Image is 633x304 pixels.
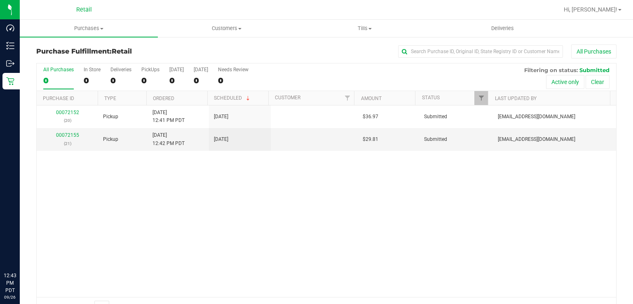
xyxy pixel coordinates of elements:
[8,238,33,263] iframe: Resource center
[6,24,14,32] inline-svg: Dashboard
[43,96,74,101] a: Purchase ID
[112,47,132,55] span: Retail
[158,20,296,37] a: Customers
[104,96,116,101] a: Type
[586,75,610,89] button: Clear
[218,67,249,72] div: Needs Review
[158,25,295,32] span: Customers
[4,272,16,294] p: 12:43 PM PDT
[218,76,249,85] div: 0
[20,25,158,32] span: Purchases
[214,136,228,143] span: [DATE]
[4,294,16,300] p: 09/26
[495,96,537,101] a: Last Updated By
[424,136,447,143] span: Submitted
[6,59,14,68] inline-svg: Outbound
[84,67,101,72] div: In Store
[36,48,230,55] h3: Purchase Fulfillment:
[42,140,93,147] p: (21)
[340,91,354,105] a: Filter
[474,91,488,105] a: Filter
[194,76,208,85] div: 0
[363,113,378,121] span: $36.97
[42,117,93,124] p: (20)
[546,75,584,89] button: Active only
[6,42,14,50] inline-svg: Inventory
[498,136,575,143] span: [EMAIL_ADDRESS][DOMAIN_NAME]
[398,45,563,58] input: Search Purchase ID, Original ID, State Registry ID or Customer Name...
[56,110,79,115] a: 00072152
[56,132,79,138] a: 00072155
[424,113,447,121] span: Submitted
[480,25,525,32] span: Deliveries
[103,136,118,143] span: Pickup
[84,76,101,85] div: 0
[103,113,118,121] span: Pickup
[24,237,34,247] iframe: Resource center unread badge
[43,76,74,85] div: 0
[76,6,92,13] span: Retail
[361,96,382,101] a: Amount
[20,20,158,37] a: Purchases
[110,76,131,85] div: 0
[43,67,74,72] div: All Purchases
[110,67,131,72] div: Deliveries
[152,131,185,147] span: [DATE] 12:42 PM PDT
[275,95,300,101] a: Customer
[169,76,184,85] div: 0
[214,113,228,121] span: [DATE]
[152,109,185,124] span: [DATE] 12:41 PM PDT
[571,44,617,58] button: All Purchases
[524,67,578,73] span: Filtering on status:
[296,25,434,32] span: Tills
[498,113,575,121] span: [EMAIL_ADDRESS][DOMAIN_NAME]
[422,95,440,101] a: Status
[169,67,184,72] div: [DATE]
[6,77,14,85] inline-svg: Retail
[153,96,174,101] a: Ordered
[296,20,434,37] a: Tills
[363,136,378,143] span: $29.81
[194,67,208,72] div: [DATE]
[434,20,572,37] a: Deliveries
[141,67,159,72] div: PickUps
[564,6,617,13] span: Hi, [PERSON_NAME]!
[214,95,251,101] a: Scheduled
[579,67,610,73] span: Submitted
[141,76,159,85] div: 0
